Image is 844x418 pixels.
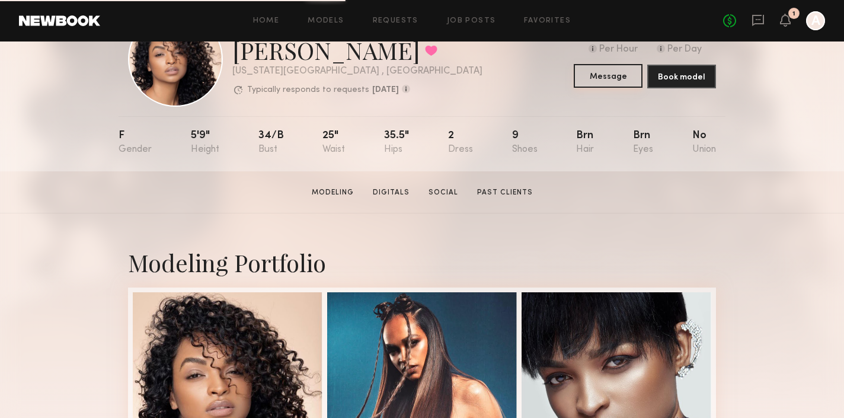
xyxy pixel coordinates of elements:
a: Home [253,17,280,25]
div: No [692,130,716,155]
div: 1 [792,11,795,17]
a: Models [308,17,344,25]
div: Per Hour [599,44,638,55]
a: Modeling [307,187,359,198]
div: [US_STATE][GEOGRAPHIC_DATA] , [GEOGRAPHIC_DATA] [232,66,482,76]
a: Job Posts [447,17,496,25]
div: Modeling Portfolio [128,247,716,278]
div: Brn [576,130,594,155]
div: [PERSON_NAME] [232,34,482,66]
div: 9 [512,130,538,155]
a: Favorites [524,17,571,25]
button: Book model [647,65,716,88]
b: [DATE] [372,86,399,94]
div: 34/b [258,130,284,155]
div: 35.5" [384,130,409,155]
a: Past Clients [472,187,538,198]
a: Digitals [368,187,414,198]
div: 5'9" [191,130,219,155]
div: Per Day [667,44,702,55]
a: A [806,11,825,30]
div: 25" [322,130,345,155]
a: Requests [373,17,418,25]
p: Typically responds to requests [247,86,369,94]
a: Social [424,187,463,198]
div: Brn [633,130,653,155]
div: 2 [448,130,473,155]
button: Message [574,64,642,88]
div: F [119,130,152,155]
